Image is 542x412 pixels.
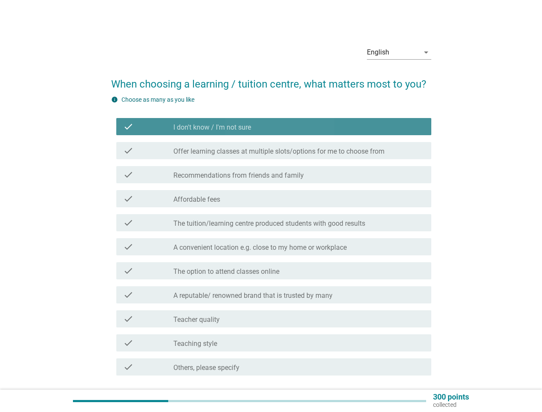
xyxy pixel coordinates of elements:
i: info [111,96,118,103]
label: Choose as many as you like [121,96,194,103]
label: Others, please specify [173,364,239,372]
i: check [123,121,133,132]
i: check [123,218,133,228]
i: check [123,314,133,324]
p: 300 points [433,393,469,401]
label: Recommendations from friends and family [173,171,304,180]
i: check [123,170,133,180]
i: check [123,242,133,252]
label: The tuition/learning centre produced students with good results [173,219,365,228]
label: Affordable fees [173,195,220,204]
label: The option to attend classes online [173,267,279,276]
label: A reputable/ renowned brand that is trusted by many [173,291,333,300]
i: check [123,266,133,276]
p: collected [433,401,469,409]
i: check [123,290,133,300]
i: check [123,194,133,204]
i: check [123,362,133,372]
label: Teaching style [173,339,217,348]
i: check [123,145,133,156]
label: Teacher quality [173,315,220,324]
label: Offer learning classes at multiple slots/options for me to choose from [173,147,385,156]
label: A convenient location e.g. close to my home or workplace [173,243,347,252]
i: arrow_drop_down [421,47,431,58]
div: English [367,48,389,56]
i: check [123,338,133,348]
label: I don't know / I'm not sure [173,123,251,132]
h2: When choosing a learning / tuition centre, what matters most to you? [111,68,431,92]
